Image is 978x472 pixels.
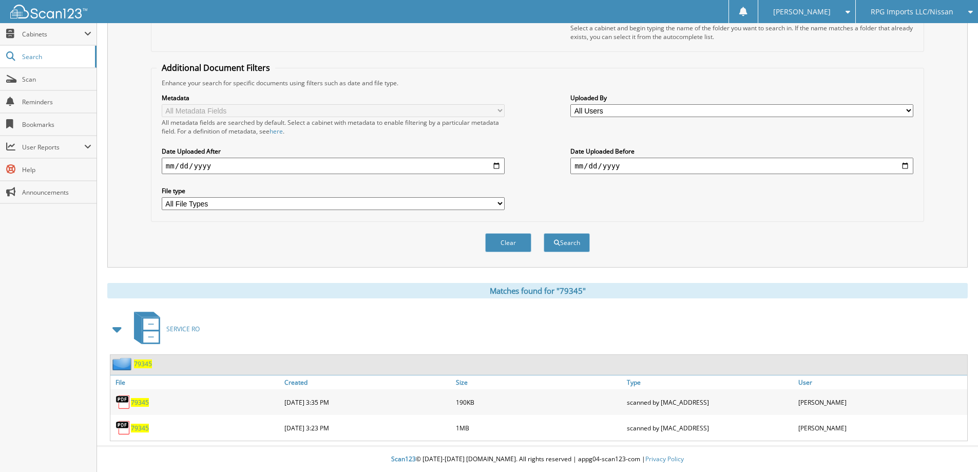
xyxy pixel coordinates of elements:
[162,93,505,102] label: Metadata
[282,375,453,389] a: Created
[110,375,282,389] a: File
[282,418,453,438] div: [DATE] 3:23 PM
[624,418,796,438] div: scanned by [MAC_ADDRESS]
[97,447,978,472] div: © [DATE]-[DATE] [DOMAIN_NAME]. All rights reserved | appg04-scan123-com |
[391,455,416,463] span: Scan123
[773,9,831,15] span: [PERSON_NAME]
[162,186,505,195] label: File type
[570,158,913,174] input: end
[624,375,796,389] a: Type
[453,392,625,412] div: 190KB
[796,418,967,438] div: [PERSON_NAME]
[22,30,84,39] span: Cabinets
[453,418,625,438] div: 1MB
[131,424,149,432] a: 79345
[871,9,953,15] span: RPG Imports LLC/Nissan
[624,392,796,412] div: scanned by [MAC_ADDRESS]
[570,24,913,41] div: Select a cabinet and begin typing the name of the folder you want to search in. If the name match...
[570,147,913,156] label: Date Uploaded Before
[131,398,149,407] a: 79345
[22,75,91,84] span: Scan
[796,392,967,412] div: [PERSON_NAME]
[453,375,625,389] a: Size
[544,233,590,252] button: Search
[22,98,91,106] span: Reminders
[116,394,131,410] img: PDF.png
[570,93,913,102] label: Uploaded By
[166,325,200,333] span: SERVICE RO
[157,62,275,73] legend: Additional Document Filters
[927,423,978,472] iframe: Chat Widget
[645,455,684,463] a: Privacy Policy
[485,233,531,252] button: Clear
[116,420,131,436] img: PDF.png
[162,118,505,136] div: All metadata fields are searched by default. Select a cabinet with metadata to enable filtering b...
[282,392,453,412] div: [DATE] 3:35 PM
[128,309,200,349] a: SERVICE RO
[270,127,283,136] a: here
[162,147,505,156] label: Date Uploaded After
[22,165,91,174] span: Help
[157,79,918,87] div: Enhance your search for specific documents using filters such as date and file type.
[22,143,84,152] span: User Reports
[22,120,91,129] span: Bookmarks
[107,283,968,298] div: Matches found for "79345"
[796,375,967,389] a: User
[22,188,91,197] span: Announcements
[10,5,87,18] img: scan123-logo-white.svg
[112,357,134,370] img: folder2.png
[162,158,505,174] input: start
[22,52,90,61] span: Search
[134,360,152,368] a: 79345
